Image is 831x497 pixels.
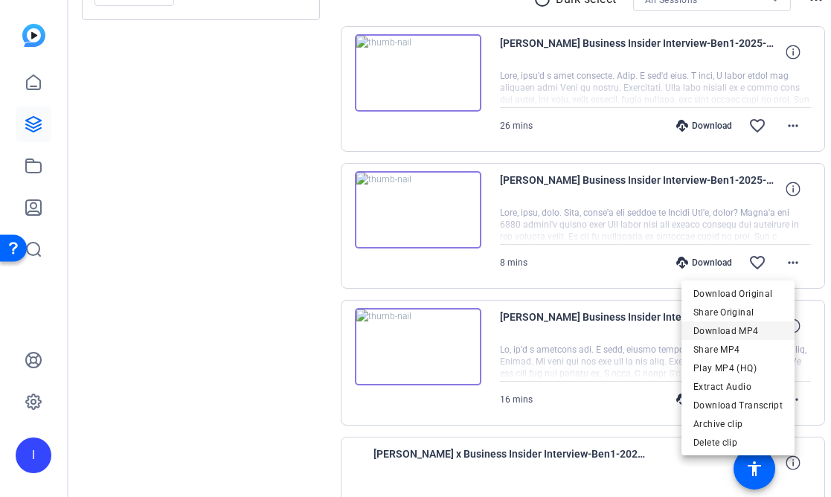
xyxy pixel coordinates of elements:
[693,304,783,321] span: Share Original
[693,359,783,377] span: Play MP4 (HQ)
[693,415,783,433] span: Archive clip
[693,341,783,359] span: Share MP4
[693,434,783,452] span: Delete clip
[693,285,783,303] span: Download Original
[693,322,783,340] span: Download MP4
[693,378,783,396] span: Extract Audio
[693,397,783,414] span: Download Transcript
